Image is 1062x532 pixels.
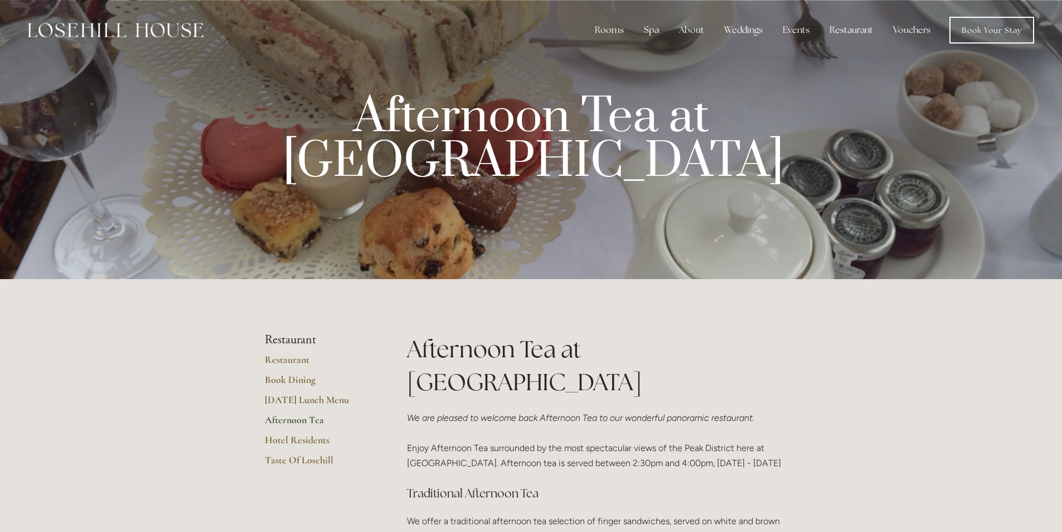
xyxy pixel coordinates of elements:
[265,394,371,414] a: [DATE] Lunch Menu
[821,19,882,41] div: Restaurant
[586,19,633,41] div: Rooms
[949,17,1034,44] a: Book Your Stay
[670,19,713,41] div: About
[635,19,668,41] div: Spa
[265,333,371,347] li: Restaurant
[265,434,371,454] a: Hotel Residents
[265,353,371,373] a: Restaurant
[407,413,754,423] em: We are pleased to welcome back Afternoon Tea to our wonderful panoramic restaurant.
[265,454,371,474] a: Taste Of Losehill
[715,19,772,41] div: Weddings
[265,373,371,394] a: Book Dining
[407,410,798,471] p: Enjoy Afternoon Tea surrounded by the most spectacular views of the Peak District here at [GEOGRA...
[884,19,939,41] a: Vouchers
[407,482,798,505] h3: Traditional Afternoon Tea
[407,333,798,399] h1: Afternoon Tea at [GEOGRAPHIC_DATA]
[774,19,818,41] div: Events
[283,95,780,184] p: Afternoon Tea at [GEOGRAPHIC_DATA]
[265,414,371,434] a: Afternoon Tea
[28,23,203,37] img: Losehill House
